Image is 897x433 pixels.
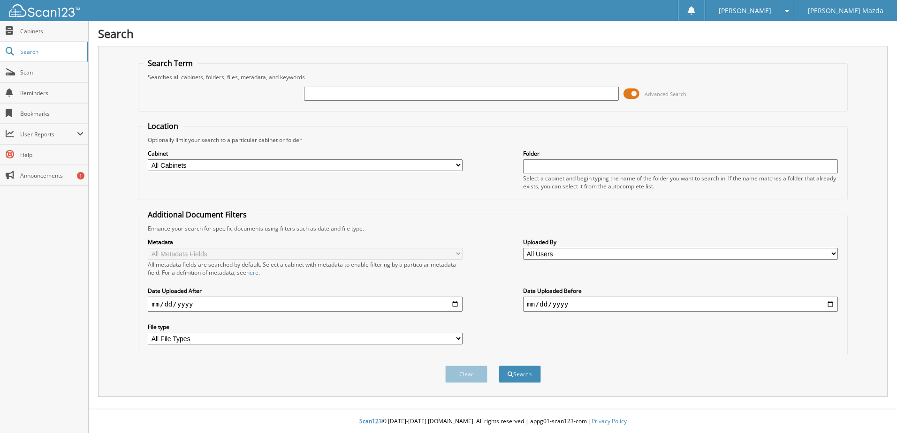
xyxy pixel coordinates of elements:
label: Metadata [148,238,463,246]
span: Scan123 [359,417,382,425]
h1: Search [98,26,888,41]
legend: Location [143,121,183,131]
label: Cabinet [148,149,463,157]
span: Reminders [20,89,84,97]
div: 1 [77,172,84,179]
span: Advanced Search [645,90,686,97]
span: Search [20,48,82,56]
label: Folder [523,149,838,157]
div: Searches all cabinets, folders, files, metadata, and keywords [143,73,843,81]
span: Cabinets [20,27,84,35]
label: Date Uploaded After [148,287,463,295]
legend: Search Term [143,58,198,68]
label: Date Uploaded Before [523,287,838,295]
div: All metadata fields are searched by default. Select a cabinet with metadata to enable filtering b... [148,261,463,276]
label: File type [148,323,463,331]
span: Scan [20,68,84,76]
img: scan123-logo-white.svg [9,4,80,17]
label: Uploaded By [523,238,838,246]
a: Privacy Policy [592,417,627,425]
input: start [148,297,463,312]
span: [PERSON_NAME] [719,8,771,14]
input: end [523,297,838,312]
button: Clear [445,366,487,383]
div: © [DATE]-[DATE] [DOMAIN_NAME]. All rights reserved | appg01-scan123-com | [89,410,897,433]
button: Search [499,366,541,383]
span: Bookmarks [20,110,84,118]
a: here [246,269,258,276]
span: [PERSON_NAME] Mazda [808,8,883,14]
span: User Reports [20,130,77,138]
span: Help [20,151,84,159]
legend: Additional Document Filters [143,209,251,220]
div: Select a cabinet and begin typing the name of the folder you want to search in. If the name match... [523,174,838,190]
div: Optionally limit your search to a particular cabinet or folder [143,136,843,144]
div: Enhance your search for specific documents using filters such as date and file type. [143,224,843,232]
span: Announcements [20,172,84,179]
